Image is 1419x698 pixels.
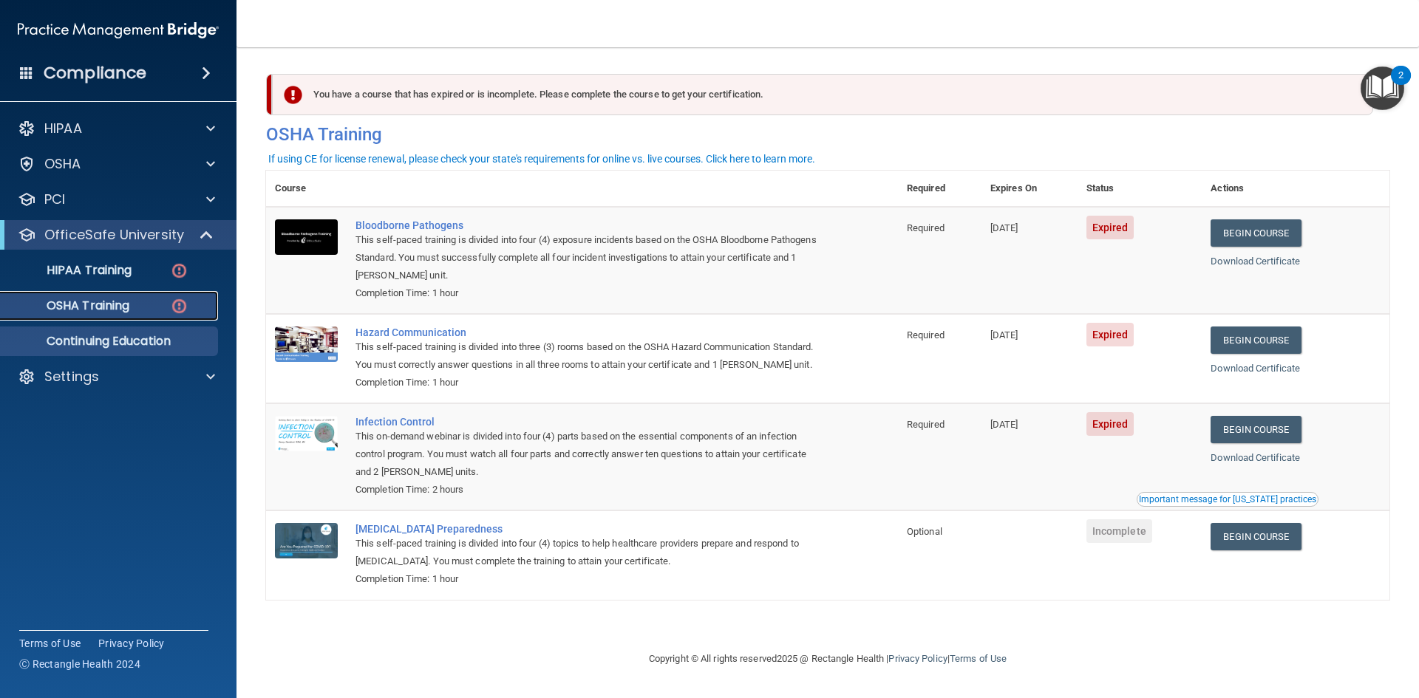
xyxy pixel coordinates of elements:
a: PCI [18,191,215,208]
p: Continuing Education [10,334,211,349]
a: Privacy Policy [98,636,165,651]
div: You have a course that has expired or is incomplete. Please complete the course to get your certi... [272,74,1373,115]
span: Optional [907,526,942,537]
span: Required [907,419,945,430]
div: This on-demand webinar is divided into four (4) parts based on the essential components of an inf... [355,428,824,481]
button: Read this if you are a dental practitioner in the state of CA [1137,492,1318,507]
a: Download Certificate [1211,363,1300,374]
h4: OSHA Training [266,124,1389,145]
p: OSHA [44,155,81,173]
div: Completion Time: 1 hour [355,570,824,588]
p: OSHA Training [10,298,129,313]
div: Important message for [US_STATE] practices [1139,495,1316,504]
span: Incomplete [1086,519,1152,543]
div: This self-paced training is divided into four (4) topics to help healthcare providers prepare and... [355,535,824,570]
img: PMB logo [18,16,219,45]
div: Completion Time: 2 hours [355,481,824,499]
a: Hazard Communication [355,326,824,338]
a: Privacy Policy [888,653,947,664]
span: Expired [1086,412,1134,436]
div: Completion Time: 1 hour [355,374,824,391]
p: HIPAA Training [10,263,132,278]
a: Infection Control [355,416,824,428]
th: Status [1078,171,1202,207]
p: PCI [44,191,65,208]
a: Begin Course [1211,326,1301,354]
a: OSHA [18,155,215,173]
a: Download Certificate [1211,256,1300,267]
span: Required [907,222,945,233]
div: 2 [1398,75,1403,95]
a: Settings [18,368,215,386]
span: [DATE] [990,222,1018,233]
a: HIPAA [18,120,215,137]
span: Required [907,329,945,341]
div: If using CE for license renewal, please check your state's requirements for online vs. live cours... [268,154,815,164]
img: danger-circle.6113f641.png [170,261,188,280]
th: Required [898,171,981,207]
p: Settings [44,368,99,386]
th: Expires On [981,171,1078,207]
a: Begin Course [1211,523,1301,550]
p: OfficeSafe University [44,226,184,244]
div: Copyright © All rights reserved 2025 @ Rectangle Health | | [558,635,1098,682]
p: HIPAA [44,120,82,137]
button: If using CE for license renewal, please check your state's requirements for online vs. live cours... [266,151,817,166]
iframe: Drift Widget Chat Controller [1163,593,1401,652]
a: Begin Course [1211,416,1301,443]
a: Begin Course [1211,219,1301,247]
a: Download Certificate [1211,452,1300,463]
h4: Compliance [44,63,146,83]
div: This self-paced training is divided into three (3) rooms based on the OSHA Hazard Communication S... [355,338,824,374]
span: [DATE] [990,419,1018,430]
a: Terms of Use [19,636,81,651]
th: Course [266,171,347,207]
a: [MEDICAL_DATA] Preparedness [355,523,824,535]
a: Bloodborne Pathogens [355,219,824,231]
th: Actions [1202,171,1389,207]
span: Expired [1086,323,1134,346]
div: Completion Time: 1 hour [355,284,824,302]
a: Terms of Use [950,653,1007,664]
span: Ⓒ Rectangle Health 2024 [19,657,140,671]
img: danger-circle.6113f641.png [170,297,188,315]
div: This self-paced training is divided into four (4) exposure incidents based on the OSHA Bloodborne... [355,231,824,284]
span: Expired [1086,216,1134,239]
a: OfficeSafe University [18,226,214,244]
img: exclamation-circle-solid-danger.72ef9ffc.png [284,86,302,104]
span: [DATE] [990,329,1018,341]
button: Open Resource Center, 2 new notifications [1361,66,1404,110]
